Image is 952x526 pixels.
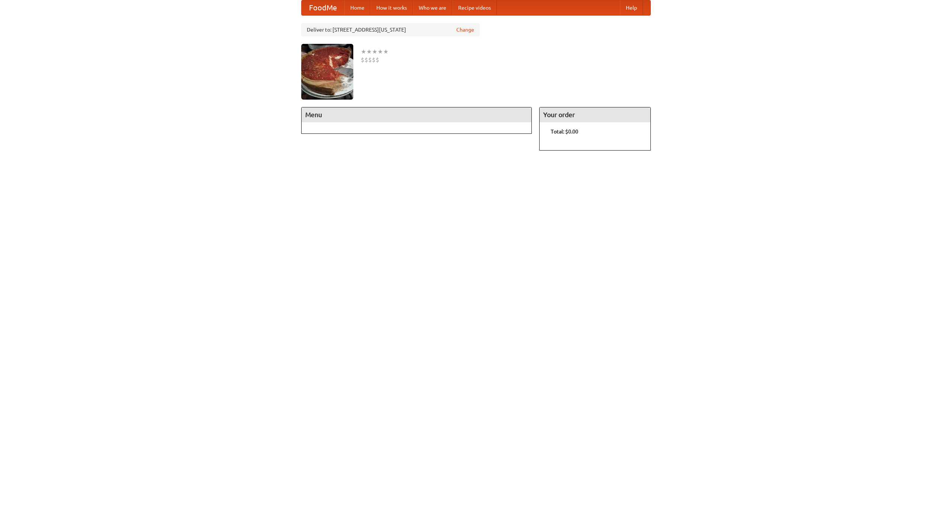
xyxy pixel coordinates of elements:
[372,48,377,56] li: ★
[540,107,650,122] h4: Your order
[361,48,366,56] li: ★
[368,56,372,64] li: $
[344,0,370,15] a: Home
[413,0,452,15] a: Who we are
[376,56,379,64] li: $
[361,56,364,64] li: $
[366,48,372,56] li: ★
[372,56,376,64] li: $
[551,129,578,135] b: Total: $0.00
[301,44,353,100] img: angular.jpg
[456,26,474,33] a: Change
[452,0,497,15] a: Recipe videos
[620,0,643,15] a: Help
[364,56,368,64] li: $
[302,0,344,15] a: FoodMe
[302,107,531,122] h4: Menu
[383,48,389,56] li: ★
[377,48,383,56] li: ★
[370,0,413,15] a: How it works
[301,23,480,36] div: Deliver to: [STREET_ADDRESS][US_STATE]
